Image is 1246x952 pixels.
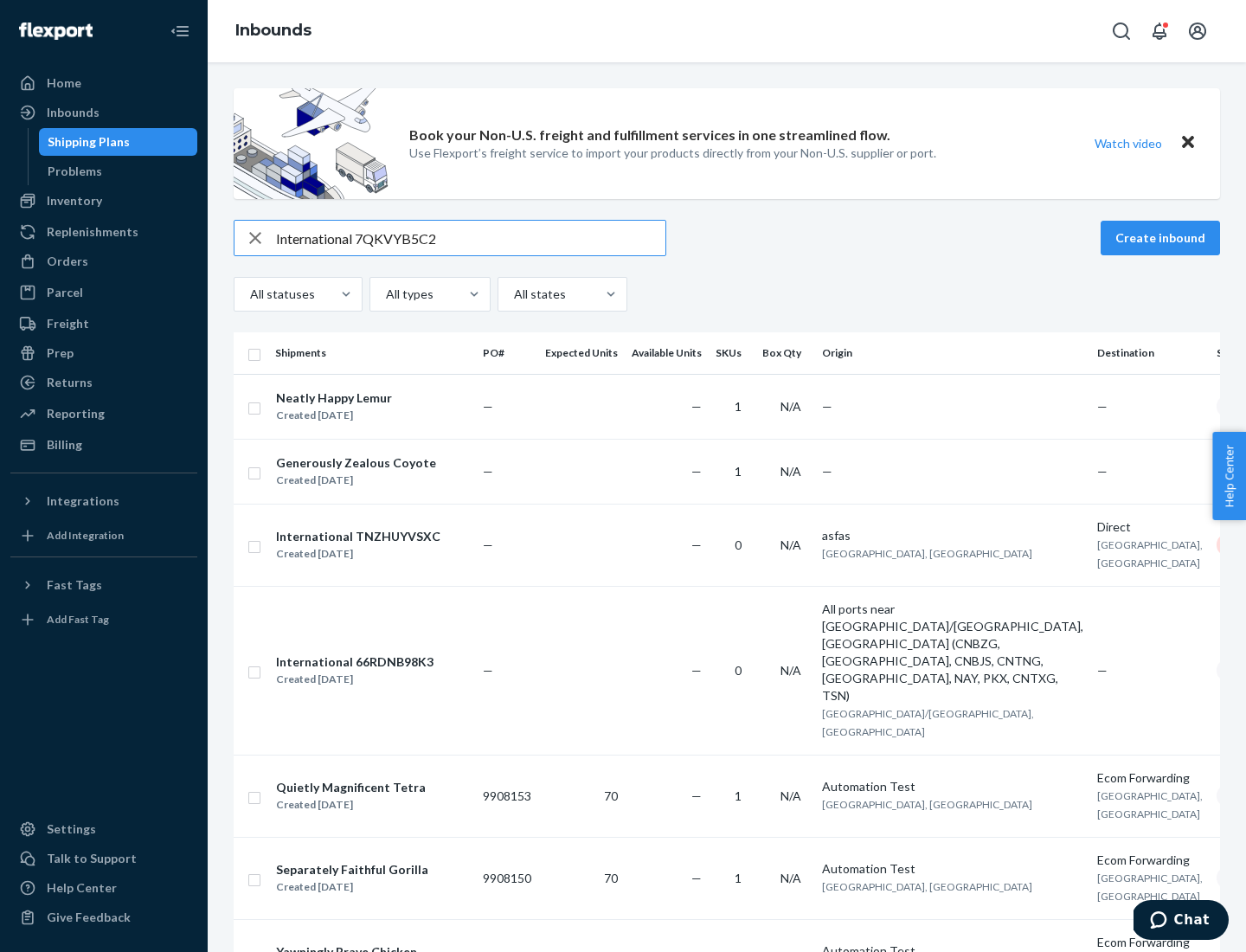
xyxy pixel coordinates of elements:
span: — [1097,399,1108,414]
span: 1 [735,464,742,479]
a: Inbounds [10,99,197,126]
div: Add Fast Tag [47,612,109,627]
div: Separately Faithful Gorilla [276,861,428,878]
div: Problems [48,163,102,180]
div: Parcel [47,284,83,301]
span: N/A [780,399,801,414]
div: International TNZHUYVSXC [276,528,440,545]
span: [GEOGRAPHIC_DATA], [GEOGRAPHIC_DATA] [1097,789,1203,820]
a: Freight [10,310,197,338]
div: Quietly Magnificent Tetra [276,779,426,796]
div: Freight [47,315,89,332]
span: — [1097,663,1108,678]
div: Automation Test [822,778,1083,795]
span: — [691,537,702,552]
div: Integrations [47,492,119,510]
div: Fast Tags [47,576,102,594]
span: — [691,871,702,885]
a: Add Fast Tag [10,606,197,634]
div: Created [DATE] [276,472,436,489]
a: Billing [10,431,197,459]
span: — [483,663,493,678]
div: Created [DATE] [276,878,428,896]
div: Reporting [47,405,105,422]
div: Returns [47,374,93,391]
span: N/A [780,788,801,803]
th: Origin [815,332,1090,374]
span: 1 [735,871,742,885]
th: Destination [1090,332,1210,374]
a: Reporting [10,400,197,428]
span: 70 [604,788,618,803]
a: Add Integration [10,522,197,550]
a: Replenishments [10,218,197,246]
a: Shipping Plans [39,128,198,156]
span: [GEOGRAPHIC_DATA], [GEOGRAPHIC_DATA] [1097,872,1203,903]
a: Returns [10,369,197,396]
div: Ecom Forwarding [1097,769,1203,787]
ol: breadcrumbs [222,6,325,56]
button: Create inbound [1101,221,1220,255]
div: Created [DATE] [276,796,426,814]
span: — [1097,464,1108,479]
div: Give Feedback [47,909,131,926]
span: 1 [735,399,742,414]
button: Talk to Support [10,845,197,872]
input: Search inbounds by name, destination, msku... [276,221,665,255]
img: Flexport logo [19,23,93,40]
div: Settings [47,820,96,838]
a: Home [10,69,197,97]
span: N/A [780,464,801,479]
div: International 66RDNB98K3 [276,653,434,671]
span: 0 [735,663,742,678]
th: SKUs [709,332,755,374]
th: Shipments [268,332,476,374]
span: — [691,399,702,414]
th: Available Units [625,332,709,374]
button: Give Feedback [10,904,197,931]
span: — [691,788,702,803]
button: Close [1177,131,1199,156]
span: N/A [780,871,801,885]
span: [GEOGRAPHIC_DATA]/[GEOGRAPHIC_DATA], [GEOGRAPHIC_DATA] [822,707,1034,738]
th: Expected Units [538,332,625,374]
div: Created [DATE] [276,407,392,424]
div: Shipping Plans [48,133,130,151]
p: Use Flexport’s freight service to import your products directly from your Non-U.S. supplier or port. [409,145,936,162]
span: [GEOGRAPHIC_DATA], [GEOGRAPHIC_DATA] [822,547,1032,560]
td: 9908150 [476,837,538,919]
iframe: Opens a widget where you can chat to one of our agents [1134,900,1229,943]
div: Replenishments [47,223,138,241]
a: Orders [10,248,197,275]
input: All statuses [248,286,250,303]
span: [GEOGRAPHIC_DATA], [GEOGRAPHIC_DATA] [1097,538,1203,569]
button: Watch video [1083,131,1173,156]
span: — [822,464,832,479]
span: N/A [780,537,801,552]
span: — [822,399,832,414]
span: [GEOGRAPHIC_DATA], [GEOGRAPHIC_DATA] [822,798,1032,811]
input: All types [384,286,386,303]
a: Inventory [10,187,197,215]
div: All ports near [GEOGRAPHIC_DATA]/[GEOGRAPHIC_DATA], [GEOGRAPHIC_DATA] (CNBZG, [GEOGRAPHIC_DATA], ... [822,601,1083,704]
a: Settings [10,815,197,843]
button: Close Navigation [163,14,197,48]
button: Open Search Box [1104,14,1139,48]
th: PO# [476,332,538,374]
input: All states [512,286,514,303]
div: Help Center [47,879,117,897]
span: 70 [604,871,618,885]
div: Add Integration [47,528,124,543]
span: — [691,464,702,479]
div: Orders [47,253,88,270]
a: Problems [39,158,198,185]
p: Book your Non-U.S. freight and fulfillment services in one streamlined flow. [409,125,890,145]
td: 9908153 [476,755,538,837]
button: Open notifications [1142,14,1177,48]
div: Generously Zealous Coyote [276,454,436,472]
a: Inbounds [235,21,311,40]
div: Ecom Forwarding [1097,852,1203,869]
button: Help Center [1212,432,1246,520]
div: Inbounds [47,104,100,121]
